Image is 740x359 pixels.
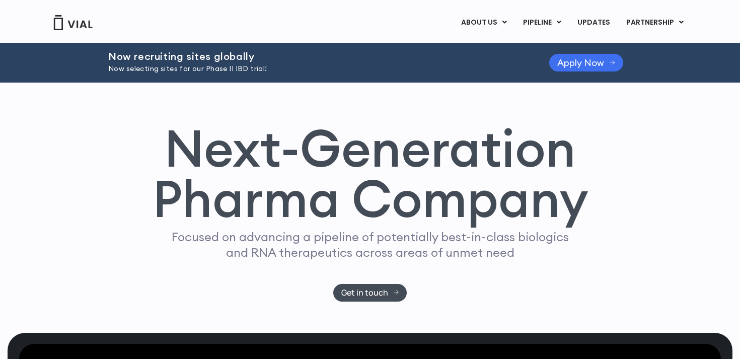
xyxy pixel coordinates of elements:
h1: Next-Generation Pharma Company [152,123,588,225]
a: ABOUT USMenu Toggle [453,14,514,31]
p: Focused on advancing a pipeline of potentially best-in-class biologics and RNA therapeutics acros... [167,229,573,260]
a: PARTNERSHIPMenu Toggle [618,14,692,31]
a: UPDATES [569,14,618,31]
a: PIPELINEMenu Toggle [515,14,569,31]
img: Vial Logo [53,15,93,30]
a: Get in touch [333,284,407,302]
h2: Now recruiting sites globally [108,51,524,62]
span: Apply Now [557,59,604,66]
span: Get in touch [341,289,388,297]
p: Now selecting sites for our Phase II IBD trial! [108,63,524,75]
a: Apply Now [549,54,623,71]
